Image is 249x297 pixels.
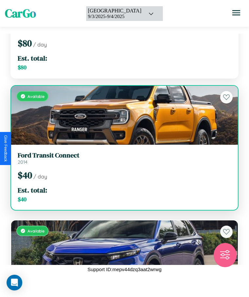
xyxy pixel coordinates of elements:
span: $ 40 [18,169,32,181]
a: Ford Transit Connect2014 [18,151,231,165]
span: CarGo [5,6,36,21]
span: Available [28,94,45,99]
p: Support ID: mepv44dzq3aat2wrwg [87,265,162,274]
div: Give Feedback [3,135,8,162]
div: 9 / 3 / 2025 - 9 / 4 / 2025 [88,14,141,19]
span: / day [33,173,47,180]
span: Est. total: [18,53,47,63]
span: $ 80 [18,37,32,49]
span: $ 40 [18,195,27,203]
span: 2014 [18,159,28,165]
span: Available [28,229,45,233]
span: $ 80 [18,64,27,71]
div: [GEOGRAPHIC_DATA] [88,8,141,14]
span: / day [33,41,47,48]
h3: Ford Transit Connect [18,151,231,159]
div: Open Intercom Messenger [7,275,22,290]
span: Est. total: [18,185,47,195]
